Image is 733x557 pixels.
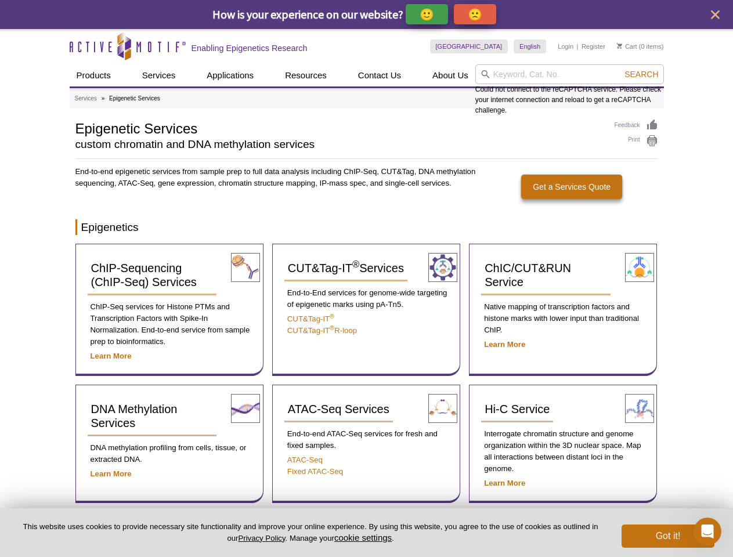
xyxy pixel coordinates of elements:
[481,428,645,475] p: Interrogate chromatin structure and genome organization within the 3D nuclear space. Map all inte...
[617,39,664,53] li: (0 items)
[288,262,404,274] span: CUT&Tag-IT Services
[75,139,603,150] h2: custom chromatin and DNA methylation services
[481,301,645,336] p: Native mapping of transcription factors and histone marks with lower input than traditional ChIP.
[615,119,658,132] a: Feedback
[420,7,434,21] p: 🙂
[88,397,217,436] a: DNA Methylation Services
[91,262,197,288] span: ChIP-Sequencing (ChIP-Seq) Services
[278,64,334,86] a: Resources
[624,70,658,79] span: Search
[428,253,457,282] img: CUT&Tag-IT® Services
[102,95,105,102] li: »
[468,7,482,21] p: 🙁
[284,428,448,451] p: End-to-end ATAC-Seq services for fresh and fixed samples.
[621,69,662,79] button: Search
[192,43,308,53] h2: Enabling Epigenetics Research
[231,394,260,423] img: DNA Methylation Services
[284,256,407,281] a: CUT&Tag-IT®Services
[287,467,343,476] a: Fixed ATAC-Seq
[430,39,508,53] a: [GEOGRAPHIC_DATA]
[475,64,664,115] div: Could not connect to the reCAPTCHA service. Please check your internet connection and reload to g...
[615,135,658,147] a: Print
[287,326,357,335] a: CUT&Tag-IT®R-loop
[75,119,603,136] h1: Epigenetic Services
[425,64,475,86] a: About Us
[135,64,183,86] a: Services
[212,7,403,21] span: How is your experience on our website?
[582,42,605,50] a: Register
[88,301,251,348] p: ChIP-Seq services for Histone PTMs and Transcription Factors with Spike-In Normalization. End-to-...
[708,8,723,22] button: close
[484,340,525,349] a: Learn More
[88,256,217,295] a: ChIP-Sequencing (ChIP-Seq) Services
[231,253,260,282] img: ChIP-Seq Services
[75,166,477,189] p: End-to-end epigenetic services from sample prep to full data analysis including ChIP-Seq, CUT&Tag...
[485,262,571,288] span: ChIC/CUT&RUN Service
[88,442,251,465] p: DNA methylation profiling from cells, tissue, or extracted DNA.
[287,455,323,464] a: ATAC-Seq
[70,64,118,86] a: Products
[617,42,637,50] a: Cart
[521,175,622,199] a: Get a Services Quote
[481,397,553,422] a: Hi-C Service
[91,352,132,360] a: Learn More
[622,525,714,548] button: Got it!
[288,403,389,415] span: ATAC-Seq Services
[428,394,457,423] img: ATAC-Seq Services
[200,64,261,86] a: Applications
[558,42,573,50] a: Login
[284,397,393,422] a: ATAC-Seq Services
[625,253,654,282] img: ChIC/CUT&RUN Service
[475,64,664,84] input: Keyword, Cat. No.
[351,64,408,86] a: Contact Us
[330,324,334,331] sup: ®
[287,314,334,323] a: CUT&Tag-IT®
[91,403,178,429] span: DNA Methylation Services
[485,403,550,415] span: Hi-C Service
[109,95,160,102] li: Epigenetic Services
[284,287,448,310] p: End-to-End services for genome-wide targeting of epigenetic marks using pA-Tn5.
[694,518,721,545] iframe: Intercom live chat
[19,522,602,544] p: This website uses cookies to provide necessary site functionality and improve your online experie...
[75,93,97,104] a: Services
[75,219,658,235] h2: Epigenetics
[334,533,392,542] button: cookie settings
[625,394,654,423] img: Hi-C Service
[352,259,359,270] sup: ®
[617,43,622,49] img: Your Cart
[481,256,611,295] a: ChIC/CUT&RUN Service
[577,39,579,53] li: |
[514,39,546,53] a: English
[238,534,285,542] a: Privacy Policy
[91,469,132,478] a: Learn More
[330,313,334,320] sup: ®
[484,479,525,487] a: Learn More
